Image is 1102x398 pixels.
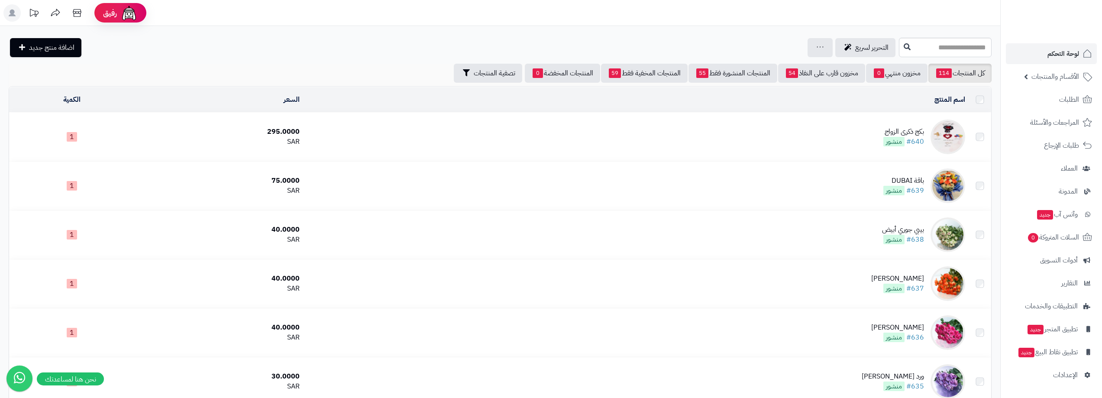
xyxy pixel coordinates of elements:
[67,328,77,337] span: 1
[883,382,905,391] span: منشور
[855,42,889,53] span: التحرير لسريع
[883,333,905,342] span: منشور
[67,181,77,191] span: 1
[1006,227,1097,248] a: السلات المتروكة0
[871,323,924,333] div: [PERSON_NAME]
[1006,250,1097,271] a: أدوات التسويق
[138,225,300,235] div: 40.0000
[688,64,777,83] a: المنتجات المنشورة فقط55
[1028,325,1044,334] span: جديد
[931,266,965,301] img: بيبي جوري أورانج
[883,186,905,195] span: منشور
[138,323,300,333] div: 40.0000
[138,127,300,137] div: 295.0000
[138,176,300,186] div: 75.0000
[936,68,952,78] span: 114
[138,274,300,284] div: 40.0000
[601,64,688,83] a: المنتجات المخفية فقط59
[1025,300,1078,312] span: التطبيقات والخدمات
[871,274,924,284] div: [PERSON_NAME]
[1047,48,1079,60] span: لوحة التحكم
[1018,346,1078,358] span: تطبيق نقاط البيع
[1053,369,1078,381] span: الإعدادات
[1061,162,1078,175] span: العملاء
[1006,181,1097,202] a: المدونة
[67,132,77,142] span: 1
[931,168,965,203] img: باقة DUBAI
[63,94,81,105] a: الكمية
[67,279,77,288] span: 1
[934,94,965,105] a: اسم المنتج
[1059,94,1079,106] span: الطلبات
[906,185,924,196] a: #639
[906,283,924,294] a: #637
[1037,210,1053,220] span: جديد
[1006,89,1097,110] a: الطلبات
[696,68,708,78] span: 55
[1027,231,1079,243] span: السلات المتروكة
[1027,323,1078,335] span: تطبيق المتجر
[103,8,117,18] span: رفيق
[1006,204,1097,225] a: وآتس آبجديد
[1028,233,1038,243] span: 0
[1006,43,1097,64] a: لوحة التحكم
[866,64,927,83] a: مخزون منتهي0
[883,127,924,137] div: بكج ذكرى الزواج
[883,284,905,293] span: منشور
[931,315,965,350] img: بيبي جوري وردي
[23,4,45,24] a: تحديثات المنصة
[138,137,300,147] div: SAR
[138,186,300,196] div: SAR
[1006,135,1097,156] a: طلبات الإرجاع
[874,68,884,78] span: 0
[138,284,300,294] div: SAR
[1031,71,1079,83] span: الأقسام والمنتجات
[1044,139,1079,152] span: طلبات الإرجاع
[906,381,924,392] a: #635
[778,64,865,83] a: مخزون قارب على النفاذ54
[882,225,924,235] div: بيبي جوري أبيض
[1030,116,1079,129] span: المراجعات والأسئلة
[883,176,924,186] div: باقة DUBAI
[1018,348,1034,357] span: جديد
[29,42,74,53] span: اضافة منتج جديد
[1006,158,1097,179] a: العملاء
[835,38,895,57] a: التحرير لسريع
[1006,319,1097,340] a: تطبيق المتجرجديد
[1006,296,1097,317] a: التطبيقات والخدمات
[906,234,924,245] a: #638
[138,382,300,392] div: SAR
[67,230,77,239] span: 1
[1006,112,1097,133] a: المراجعات والأسئلة
[138,235,300,245] div: SAR
[525,64,600,83] a: المنتجات المخفضة0
[1006,273,1097,294] a: التقارير
[883,137,905,146] span: منشور
[67,377,77,386] span: 1
[928,64,992,83] a: كل المنتجات114
[906,136,924,147] a: #640
[120,4,138,22] img: ai-face.png
[1040,254,1078,266] span: أدوات التسويق
[862,372,924,382] div: ورد [PERSON_NAME]
[786,68,798,78] span: 54
[10,38,81,57] a: اضافة منتج جديد
[883,235,905,244] span: منشور
[1059,185,1078,197] span: المدونة
[533,68,543,78] span: 0
[609,68,621,78] span: 59
[1036,208,1078,220] span: وآتس آب
[138,372,300,382] div: 30.0000
[284,94,300,105] a: السعر
[931,120,965,154] img: بكج ذكرى الزواج
[138,333,300,343] div: SAR
[474,68,515,78] span: تصفية المنتجات
[931,217,965,252] img: بيبي جوري أبيض
[1061,277,1078,289] span: التقارير
[1006,365,1097,385] a: الإعدادات
[906,332,924,343] a: #636
[454,64,522,83] button: تصفية المنتجات
[1006,342,1097,362] a: تطبيق نقاط البيعجديد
